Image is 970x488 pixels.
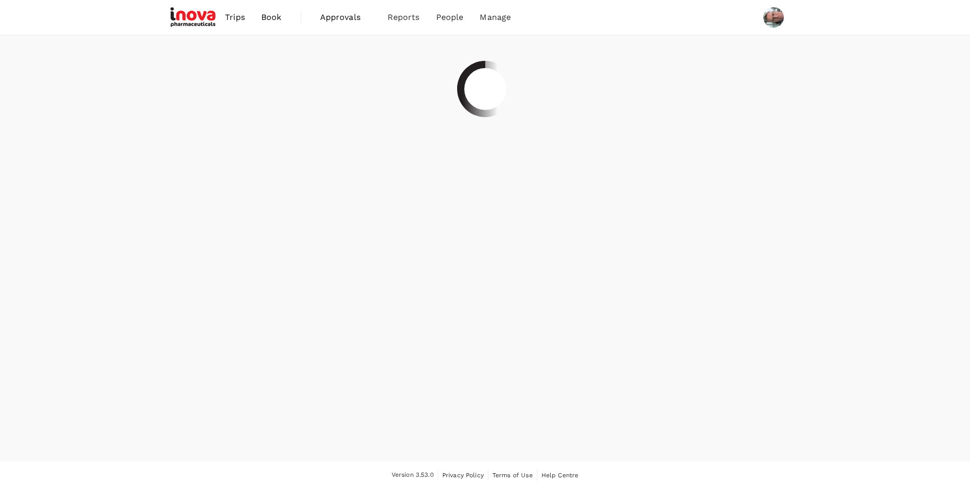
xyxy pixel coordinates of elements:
span: Privacy Policy [442,472,484,479]
span: Version 3.53.0 [392,470,434,480]
span: Book [261,11,282,24]
a: Terms of Use [492,470,533,481]
span: People [436,11,464,24]
span: Help Centre [542,472,579,479]
span: Trips [225,11,245,24]
a: Help Centre [542,470,579,481]
img: iNova Pharmaceuticals [170,6,217,29]
a: Privacy Policy [442,470,484,481]
img: Paul Smith [763,7,784,28]
span: Approvals [320,11,371,24]
span: Terms of Use [492,472,533,479]
span: Manage [480,11,511,24]
span: Reports [388,11,420,24]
